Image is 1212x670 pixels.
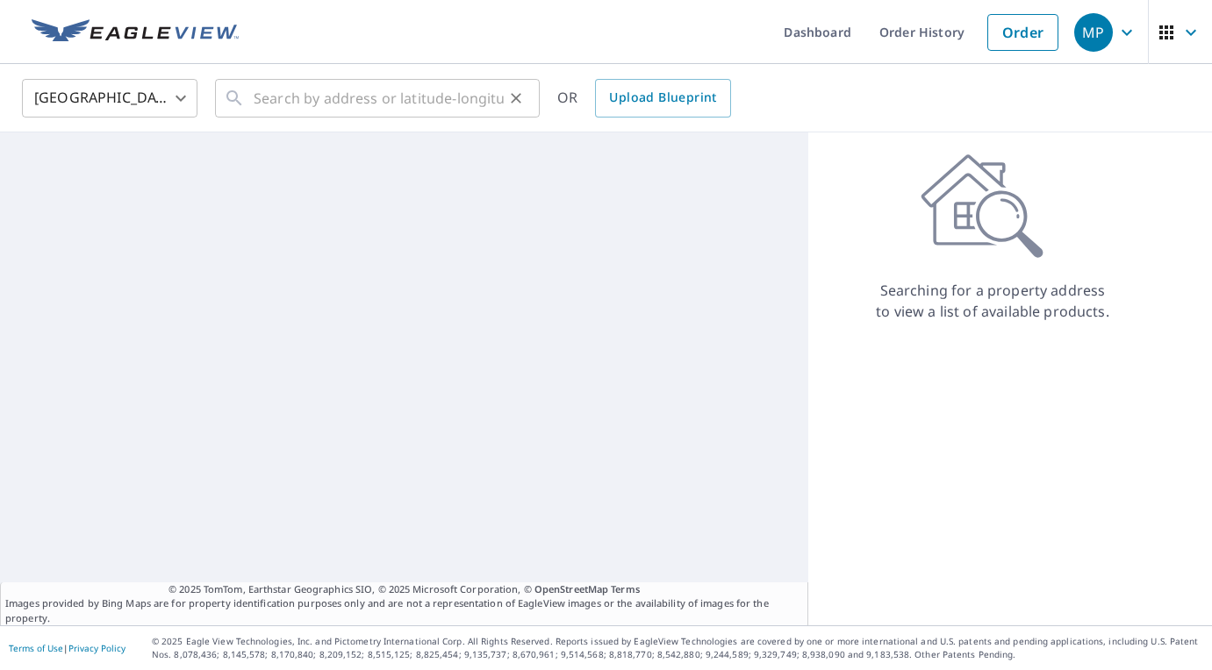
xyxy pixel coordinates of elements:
div: [GEOGRAPHIC_DATA] [22,74,197,123]
div: MP [1074,13,1113,52]
span: Upload Blueprint [609,87,716,109]
a: Order [987,14,1058,51]
p: © 2025 Eagle View Technologies, Inc. and Pictometry International Corp. All Rights Reserved. Repo... [152,635,1203,661]
a: OpenStreetMap [534,582,608,595]
a: Privacy Policy [68,642,126,654]
button: Clear [504,86,528,110]
img: EV Logo [32,19,239,46]
span: © 2025 TomTom, Earthstar Geographics SIO, © 2025 Microsoft Corporation, © [169,582,640,597]
div: OR [557,79,731,118]
a: Terms [611,582,640,595]
input: Search by address or latitude-longitude [254,74,504,123]
a: Upload Blueprint [595,79,730,118]
p: | [9,643,126,653]
p: Searching for a property address to view a list of available products. [875,280,1110,322]
a: Terms of Use [9,642,63,654]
